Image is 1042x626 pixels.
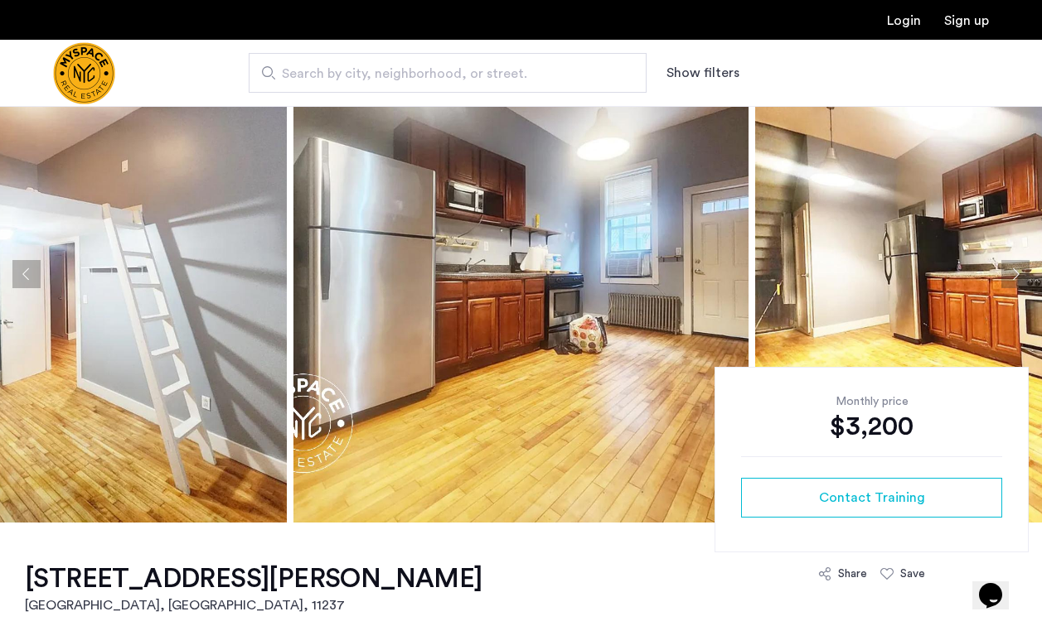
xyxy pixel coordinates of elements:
div: Save [900,566,925,582]
h1: [STREET_ADDRESS][PERSON_NAME] [25,562,482,595]
span: Contact Training [819,488,925,508]
img: logo [53,42,115,104]
div: $3,200 [741,410,1002,443]
button: Show or hide filters [666,63,739,83]
div: Monthly price [741,393,1002,410]
img: apartment [293,26,749,522]
h2: [GEOGRAPHIC_DATA], [GEOGRAPHIC_DATA] , 11237 [25,595,482,615]
a: Cazamio Logo [53,42,115,104]
input: Apartment Search [249,53,647,93]
div: Share [838,566,867,582]
a: Login [887,14,921,27]
iframe: chat widget [972,560,1025,609]
a: [STREET_ADDRESS][PERSON_NAME][GEOGRAPHIC_DATA], [GEOGRAPHIC_DATA], 11237 [25,562,482,615]
button: Next apartment [1001,260,1030,288]
a: Registration [944,14,989,27]
button: Previous apartment [12,260,41,288]
button: button [741,478,1002,518]
span: Search by city, neighborhood, or street. [282,64,600,84]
